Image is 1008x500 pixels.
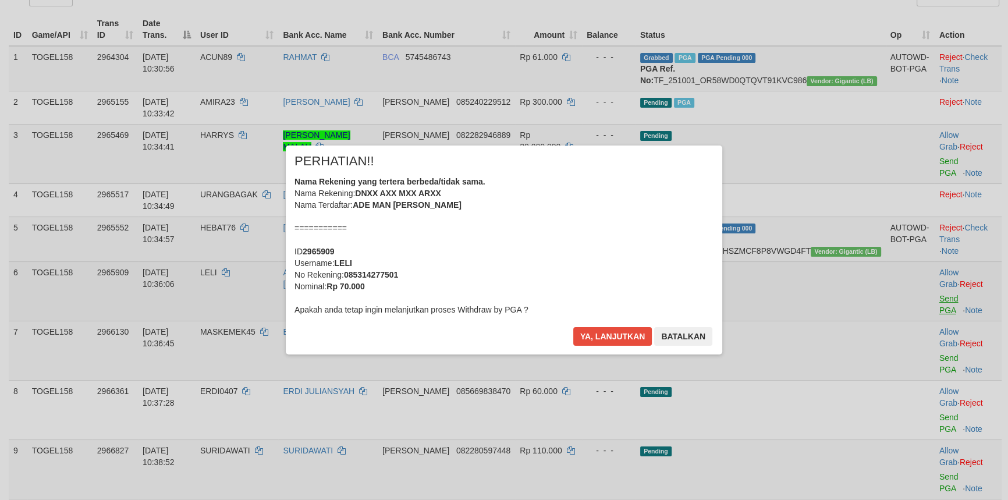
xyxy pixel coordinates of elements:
div: Nama Rekening: Nama Terdaftar: =========== ID Username: No Rekening: Nominal: Apakah anda tetap i... [294,176,714,315]
button: Ya, lanjutkan [573,327,652,346]
b: Nama Rekening yang tertera berbeda/tidak sama. [294,177,485,186]
b: Rp 70.000 [326,282,364,291]
button: Batalkan [654,327,712,346]
b: DNXX AXX MXX ARXX [355,189,441,198]
b: ADE MAN [PERSON_NAME] [353,200,462,210]
span: PERHATIAN!! [294,155,374,167]
b: 085314277501 [344,270,398,279]
b: LELI [334,258,352,268]
b: 2965909 [303,247,335,256]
